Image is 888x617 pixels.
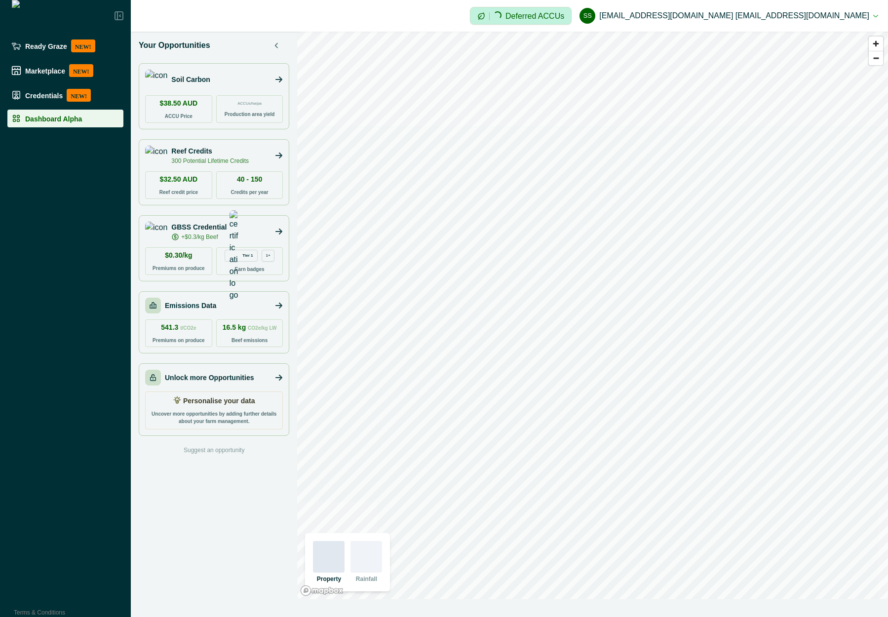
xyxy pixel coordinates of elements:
[171,75,210,85] p: Soil Carbon
[869,51,883,65] button: Zoom out
[505,12,564,20] p: Deferred ACCUs
[235,266,265,273] p: Earn badges
[67,89,91,102] p: NEW!
[14,609,65,616] a: Terms & Conditions
[165,250,192,261] p: $0.30/kg
[145,70,167,89] img: icon
[223,322,277,333] p: 16.5 kg
[184,446,244,455] p: Suggest an opportunity
[145,222,167,241] img: icon
[171,222,227,232] p: GBSS Credential
[69,64,93,77] p: NEW!
[232,337,268,344] p: Beef emissions
[153,337,205,344] p: Premiums on produce
[180,325,196,331] span: t/CO2e
[237,174,262,185] p: 40 - 150
[7,85,123,106] a: CredentialsNEW!
[25,42,67,50] p: Ready Graze
[237,101,262,107] p: ACCUs/ha/pa
[25,91,63,99] p: Credentials
[159,189,198,196] p: Reef credit price
[869,37,883,51] button: Zoom in
[165,113,193,120] p: ACCU Price
[230,210,238,301] img: certification logo
[579,4,878,28] button: scp@agriprove.io scp@agriprove.io[EMAIL_ADDRESS][DOMAIN_NAME] [EMAIL_ADDRESS][DOMAIN_NAME]
[25,67,65,75] p: Marketplace
[262,250,274,262] div: more credentials avaialble
[317,575,341,583] p: Property
[153,265,205,272] p: Premiums on produce
[25,115,82,122] p: Dashboard Alpha
[300,585,344,596] a: Mapbox logo
[161,322,196,333] p: 541.3
[139,39,210,51] p: Your Opportunities
[71,39,95,52] p: NEW!
[225,111,275,118] p: Production area yield
[183,396,255,406] p: Personalise your data
[152,410,276,425] p: Uncover more opportunities by adding further details about your farm management.
[171,146,249,156] p: Reef Credits
[266,253,270,258] p: 1+
[171,156,249,165] p: 300 Potential Lifetime Credits
[165,373,254,383] p: Unlock more Opportunities
[297,32,888,599] canvas: Map
[242,253,253,258] p: Tier 1
[7,60,123,81] a: MarketplaceNEW!
[356,575,377,583] p: Rainfall
[165,301,216,311] p: Emissions Data
[145,146,167,165] img: icon
[248,325,276,331] span: CO2e/kg LW
[160,98,198,109] p: $38.50 AUD
[7,36,123,56] a: Ready GrazeNEW!
[231,189,269,196] p: Credits per year
[7,110,123,127] a: Dashboard Alpha
[160,174,198,185] p: $32.50 AUD
[181,232,218,241] p: +$0.3/kg Beef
